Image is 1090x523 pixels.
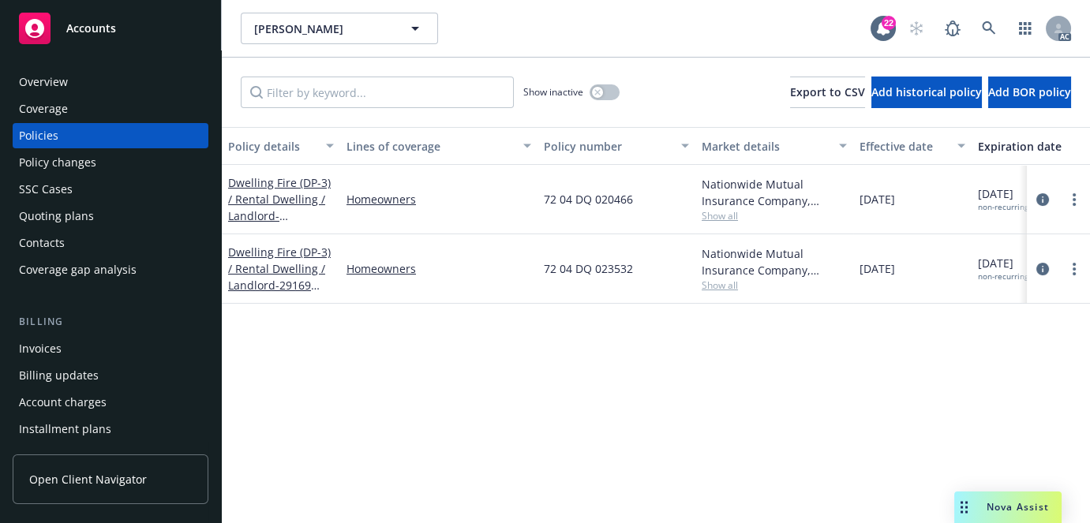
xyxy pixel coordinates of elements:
div: Coverage gap analysis [19,257,137,282]
div: Account charges [19,390,107,415]
span: Add historical policy [871,84,982,99]
button: Add historical policy [871,77,982,108]
a: Policy changes [13,150,208,175]
div: non-recurring [978,202,1028,212]
a: Invoices [13,336,208,361]
a: Dwelling Fire (DP-3) / Rental Dwelling / Landlord [228,175,331,256]
input: Filter by keyword... [241,77,514,108]
div: Effective date [860,138,948,155]
a: Billing updates [13,363,208,388]
span: 72 04 DQ 020466 [544,191,633,207]
button: Nova Assist [954,491,1062,523]
a: circleInformation [1033,260,1052,278]
span: Accounts [66,22,116,35]
div: SSC Cases [19,177,73,202]
button: Lines of coverage [340,127,538,165]
div: Billing [13,314,208,330]
div: Invoices [19,336,62,361]
a: Homeowners [346,191,531,207]
a: circleInformation [1033,190,1052,209]
div: Quoting plans [19,204,94,229]
a: Quoting plans [13,204,208,229]
div: Overview [19,69,68,95]
a: more [1065,190,1084,209]
span: Show all [702,209,847,222]
div: Policy changes [19,150,96,175]
a: Homeowners [346,260,531,277]
a: more [1065,260,1084,278]
a: SSC Cases [13,177,208,202]
div: 22 [882,16,896,30]
span: Add BOR policy [988,84,1071,99]
a: Contacts [13,230,208,256]
button: Market details [695,127,853,165]
span: [DATE] [860,260,895,277]
a: Search [973,13,1005,44]
div: Drag to move [954,491,974,523]
div: Lines of coverage [346,138,514,155]
div: Installment plans [19,417,111,442]
div: non-recurring [978,271,1028,282]
button: Effective date [853,127,972,165]
span: Open Client Navigator [29,471,147,488]
button: Policy details [222,127,340,165]
a: Policies [13,123,208,148]
div: Coverage [19,96,68,121]
a: Switch app [1009,13,1041,44]
button: [PERSON_NAME] [241,13,438,44]
a: Coverage gap analysis [13,257,208,282]
div: Contacts [19,230,65,256]
button: Add BOR policy [988,77,1071,108]
span: Nova Assist [987,500,1049,514]
div: Policy details [228,138,317,155]
div: Market details [702,138,830,155]
a: Report a Bug [937,13,968,44]
div: Nationwide Mutual Insurance Company, Nationwide Insurance Company [702,176,847,209]
span: [DATE] [860,191,895,207]
div: Expiration date [978,138,1082,155]
span: Show all [702,278,847,292]
div: Policies [19,123,58,148]
span: - [PERSON_NAME] & [PERSON_NAME] [228,208,328,256]
span: Export to CSV [790,84,865,99]
a: Account charges [13,390,208,415]
a: Coverage [13,96,208,121]
span: 72 04 DQ 023532 [544,260,633,277]
span: [PERSON_NAME] [254,21,391,37]
span: [DATE] [978,185,1028,212]
div: Billing updates [19,363,99,388]
span: [DATE] [978,255,1028,282]
button: Export to CSV [790,77,865,108]
button: Policy number [538,127,695,165]
a: Start snowing [901,13,932,44]
a: Accounts [13,6,208,50]
div: Nationwide Mutual Insurance Company, Nationwide Insurance Company [702,245,847,278]
a: Dwelling Fire (DP-3) / Rental Dwelling / Landlord [228,245,331,309]
a: Installment plans [13,417,208,442]
span: Show inactive [523,85,583,99]
div: Policy number [544,138,672,155]
a: Overview [13,69,208,95]
span: - 29169 [STREET_ADDRESS] [228,278,328,309]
